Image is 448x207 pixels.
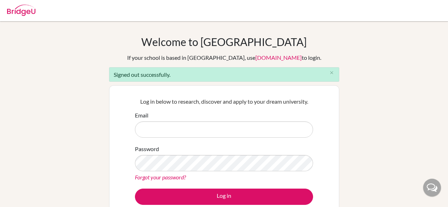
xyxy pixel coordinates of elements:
[325,68,339,78] button: Close
[135,111,148,120] label: Email
[329,70,334,75] i: close
[127,53,321,62] div: If your school is based in [GEOGRAPHIC_DATA], use to login.
[109,67,339,82] div: Signed out successfully.
[7,5,35,16] img: Bridge-U
[255,54,302,61] a: [DOMAIN_NAME]
[135,145,159,153] label: Password
[141,35,307,48] h1: Welcome to [GEOGRAPHIC_DATA]
[135,97,313,106] p: Log in below to research, discover and apply to your dream university.
[135,189,313,205] button: Log in
[135,174,186,180] a: Forgot your password?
